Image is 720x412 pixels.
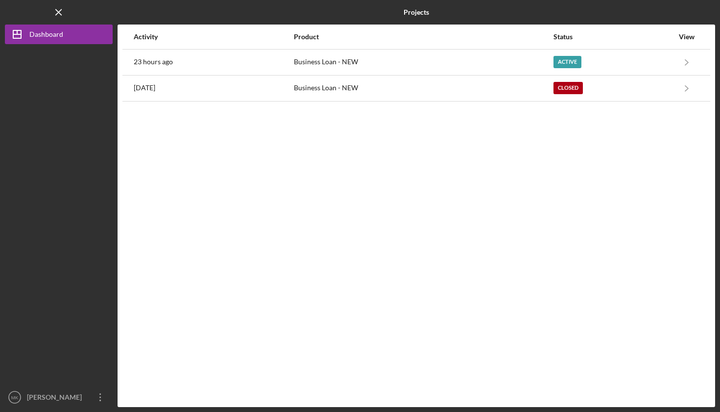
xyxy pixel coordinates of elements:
button: MK[PERSON_NAME] [5,387,113,407]
div: Product [294,33,552,41]
div: View [674,33,699,41]
b: Projects [404,8,429,16]
div: Activity [134,33,293,41]
div: Closed [553,82,583,94]
div: Dashboard [29,25,63,47]
div: [PERSON_NAME] [24,387,88,410]
button: Dashboard [5,25,113,44]
div: Business Loan - NEW [294,50,552,75]
div: Business Loan - NEW [294,76,552,101]
div: Active [553,56,581,68]
text: MK [11,395,19,400]
time: 2025-09-23 17:58 [134,58,173,66]
div: Status [553,33,673,41]
time: 2025-02-19 17:53 [134,84,155,92]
